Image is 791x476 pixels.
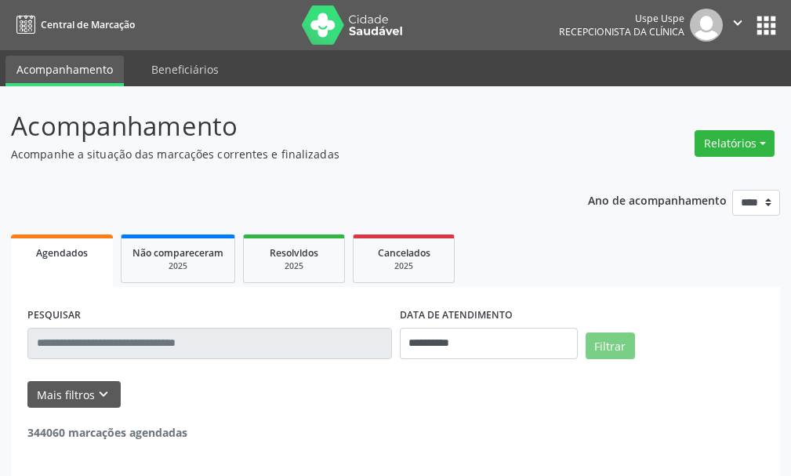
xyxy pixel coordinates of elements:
[559,25,684,38] span: Recepcionista da clínica
[588,190,727,209] p: Ano de acompanhamento
[729,14,746,31] i: 
[586,332,635,359] button: Filtrar
[11,107,550,146] p: Acompanhamento
[140,56,230,83] a: Beneficiários
[132,260,223,272] div: 2025
[400,303,513,328] label: DATA DE ATENDIMENTO
[270,246,318,260] span: Resolvidos
[559,12,684,25] div: Uspe Uspe
[378,246,430,260] span: Cancelados
[36,246,88,260] span: Agendados
[27,303,81,328] label: PESQUISAR
[723,9,753,42] button: 
[11,12,135,38] a: Central de Marcação
[255,260,333,272] div: 2025
[695,130,775,157] button: Relatórios
[5,56,124,86] a: Acompanhamento
[132,246,223,260] span: Não compareceram
[27,425,187,440] strong: 344060 marcações agendadas
[27,381,121,409] button: Mais filtroskeyboard_arrow_down
[365,260,443,272] div: 2025
[95,386,112,403] i: keyboard_arrow_down
[11,146,550,162] p: Acompanhe a situação das marcações correntes e finalizadas
[41,18,135,31] span: Central de Marcação
[753,12,780,39] button: apps
[690,9,723,42] img: img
